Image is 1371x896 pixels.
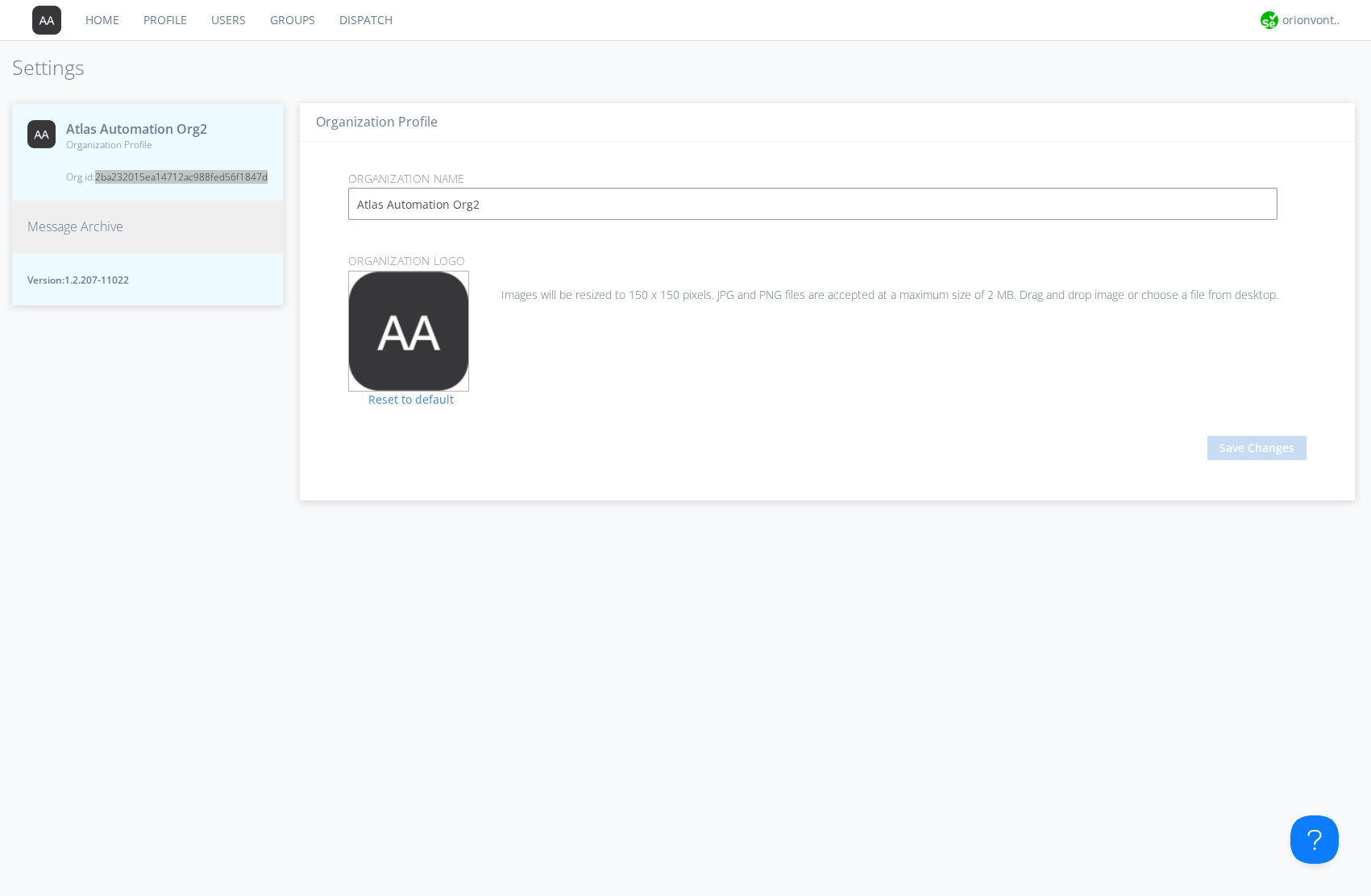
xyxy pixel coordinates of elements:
h3: Organization Profile [316,115,1339,130]
a: Reset to default [348,392,454,407]
img: 373638.png [27,120,56,148]
span: Org id: 2ba232015ea14712ac988fed56f1847d [66,170,268,184]
div: Images will be resized to 150 x 150 pixels. JPG and PNG files are accepted at a maximum size of 2... [348,271,1307,303]
p: Organization Logo [336,252,1319,270]
img: 29d36aed6fa347d5a1537e7736e6aa13 [1261,11,1278,29]
span: Version: 1.2.207-11022 [27,273,268,287]
span: Organization Profile [66,138,268,151]
button: Version:1.2.207-11022 [12,253,284,305]
button: Message Archive [12,201,284,253]
img: 373638.png [32,6,61,35]
button: Save Changes [1207,436,1307,460]
span: Atlas Automation Org2 [66,120,268,139]
button: Atlas Automation Org2Organization ProfileOrg id:2ba232015ea14712ac988fed56f1847d [12,103,284,201]
img: 373638.png [349,272,468,391]
iframe: Toggle Customer Support [1290,815,1339,864]
div: orionvontas+atlas+automation+org2 [1282,12,1343,28]
p: Organization Name [336,170,1319,188]
span: Message Archive [27,218,123,236]
input: Enter Organization Name [348,188,1278,220]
